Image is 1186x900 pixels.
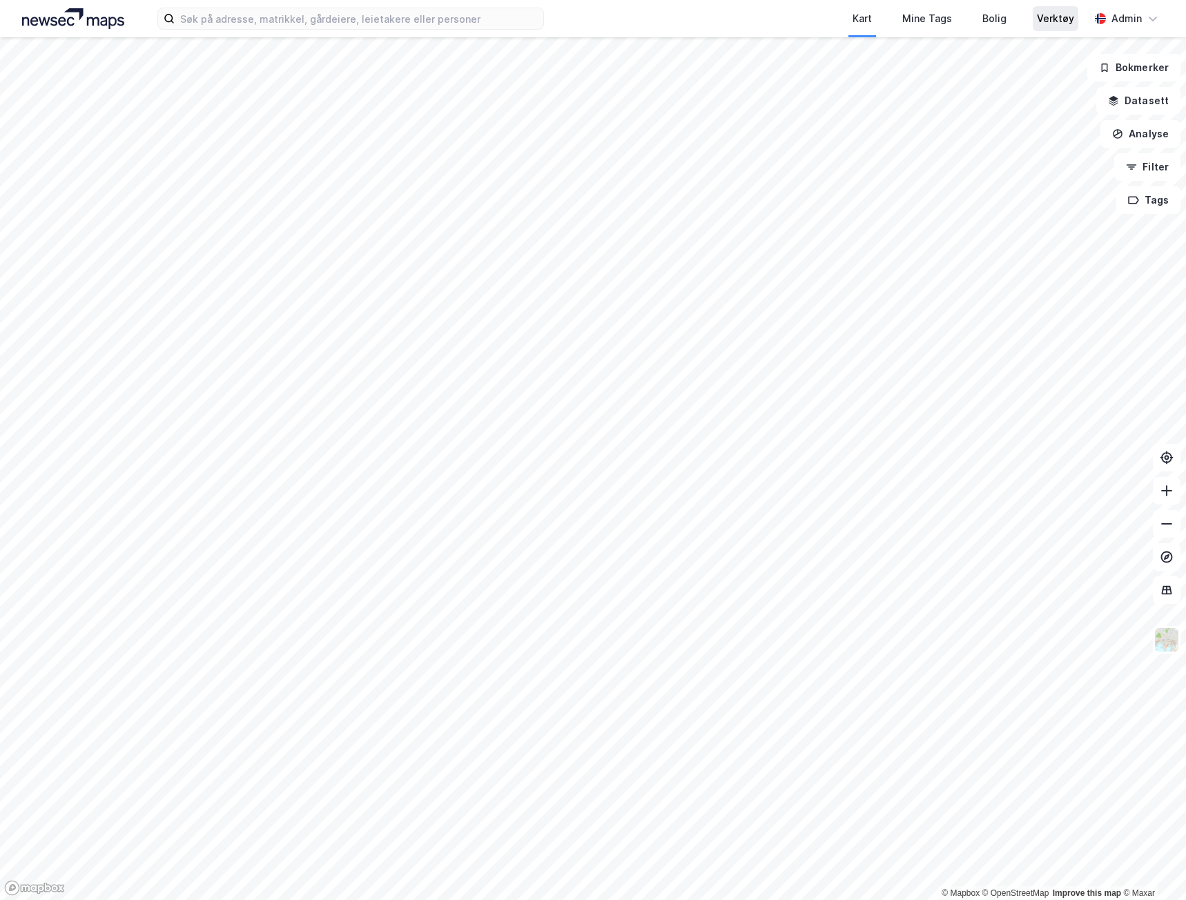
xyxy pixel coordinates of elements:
[1037,10,1074,27] div: Verktøy
[1154,627,1180,653] img: Z
[1116,186,1180,214] button: Tags
[175,8,543,29] input: Søk på adresse, matrikkel, gårdeiere, leietakere eller personer
[982,10,1007,27] div: Bolig
[4,880,65,896] a: Mapbox homepage
[1087,54,1180,81] button: Bokmerker
[1100,120,1180,148] button: Analyse
[1117,834,1186,900] div: Kontrollprogram for chat
[1096,87,1180,115] button: Datasett
[942,888,980,898] a: Mapbox
[1053,888,1121,898] a: Improve this map
[902,10,952,27] div: Mine Tags
[853,10,872,27] div: Kart
[1114,153,1180,181] button: Filter
[1117,834,1186,900] iframe: Chat Widget
[1111,10,1142,27] div: Admin
[22,8,124,29] img: logo.a4113a55bc3d86da70a041830d287a7e.svg
[982,888,1049,898] a: OpenStreetMap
